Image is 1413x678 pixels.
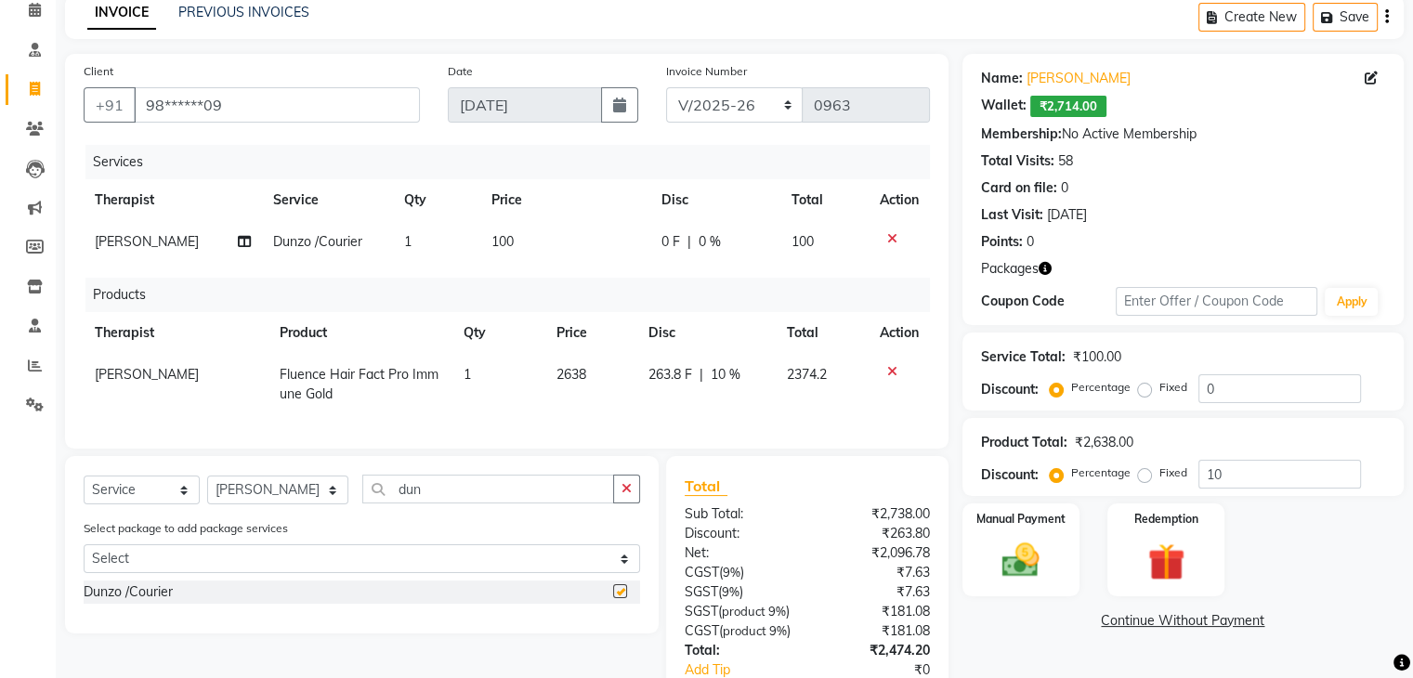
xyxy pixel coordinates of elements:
div: Points: [981,232,1023,252]
span: ₹2,714.00 [1030,96,1106,117]
span: | [687,232,691,252]
th: Price [545,312,637,354]
th: Disc [637,312,776,354]
span: Dunzo /Courier [273,233,362,250]
input: Search or Scan [362,475,614,503]
span: 0 F [661,232,680,252]
label: Percentage [1071,379,1131,396]
div: [DATE] [1047,205,1087,225]
th: Qty [393,179,480,221]
span: 263.8 F [648,365,692,385]
th: Total [776,312,869,354]
span: [PERSON_NAME] [95,366,199,383]
span: 2638 [556,366,586,383]
span: 9% [768,604,786,619]
label: Manual Payment [976,511,1066,528]
span: CGST [685,622,719,639]
div: ( ) [671,602,807,621]
span: | [700,365,703,385]
div: Membership: [981,124,1062,144]
div: Coupon Code [981,292,1116,311]
div: Wallet: [981,96,1027,117]
a: [PERSON_NAME] [1027,69,1131,88]
span: 100 [792,233,814,250]
button: Save [1313,3,1378,32]
img: _cash.svg [990,539,1051,581]
div: ₹263.80 [807,524,944,543]
div: Product Total: [981,433,1067,452]
div: Discount: [981,465,1039,485]
th: Therapist [84,179,262,221]
label: Fixed [1159,379,1187,396]
div: Total: [671,641,807,660]
label: Fixed [1159,464,1187,481]
div: Dunzo /Courier [84,582,173,602]
label: Invoice Number [666,63,747,80]
th: Therapist [84,312,268,354]
div: Discount: [671,524,807,543]
th: Action [869,179,930,221]
a: Continue Without Payment [966,611,1400,631]
div: ₹2,738.00 [807,504,944,524]
span: 1 [464,366,471,383]
div: ( ) [671,582,807,602]
a: PREVIOUS INVOICES [178,4,309,20]
span: product [723,623,766,638]
div: ( ) [671,563,807,582]
div: 58 [1058,151,1073,171]
th: Total [780,179,869,221]
div: Net: [671,543,807,563]
th: Disc [650,179,780,221]
th: Price [480,179,650,221]
span: CGST [685,564,719,580]
div: ( ) [671,621,807,641]
div: Service Total: [981,347,1066,367]
div: ₹100.00 [1073,347,1121,367]
th: Qty [452,312,544,354]
th: Service [262,179,393,221]
span: Fluence Hair Fact Pro Immune Gold [280,366,438,402]
span: 10 % [711,365,740,385]
span: [PERSON_NAME] [95,233,199,250]
span: product [722,604,765,619]
div: No Active Membership [981,124,1385,144]
span: 9% [723,565,740,580]
div: Services [85,145,944,179]
div: ₹181.08 [807,621,944,641]
div: ₹2,638.00 [1075,433,1133,452]
span: 100 [491,233,514,250]
button: Apply [1325,288,1378,316]
div: Card on file: [981,178,1057,198]
div: Name: [981,69,1023,88]
img: _gift.svg [1136,539,1197,585]
div: Discount: [981,380,1039,399]
div: Total Visits: [981,151,1054,171]
span: 1 [404,233,412,250]
label: Client [84,63,113,80]
div: Sub Total: [671,504,807,524]
div: ₹2,474.20 [807,641,944,660]
input: Search by Name/Mobile/Email/Code [134,87,420,123]
label: Date [448,63,473,80]
input: Enter Offer / Coupon Code [1116,287,1318,316]
div: ₹2,096.78 [807,543,944,563]
th: Product [268,312,452,354]
div: ₹181.08 [807,602,944,621]
span: Total [685,476,727,496]
button: +91 [84,87,136,123]
div: Products [85,278,944,312]
div: 0 [1061,178,1068,198]
div: ₹7.63 [807,582,944,602]
div: ₹7.63 [807,563,944,582]
label: Select package to add package services [84,520,288,537]
span: 9% [769,623,787,638]
button: Create New [1198,3,1305,32]
th: Action [869,312,930,354]
div: 0 [1027,232,1034,252]
span: 0 % [699,232,721,252]
span: 2374.2 [787,366,827,383]
span: 9% [722,584,739,599]
span: Packages [981,259,1039,279]
label: Redemption [1134,511,1198,528]
label: Percentage [1071,464,1131,481]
